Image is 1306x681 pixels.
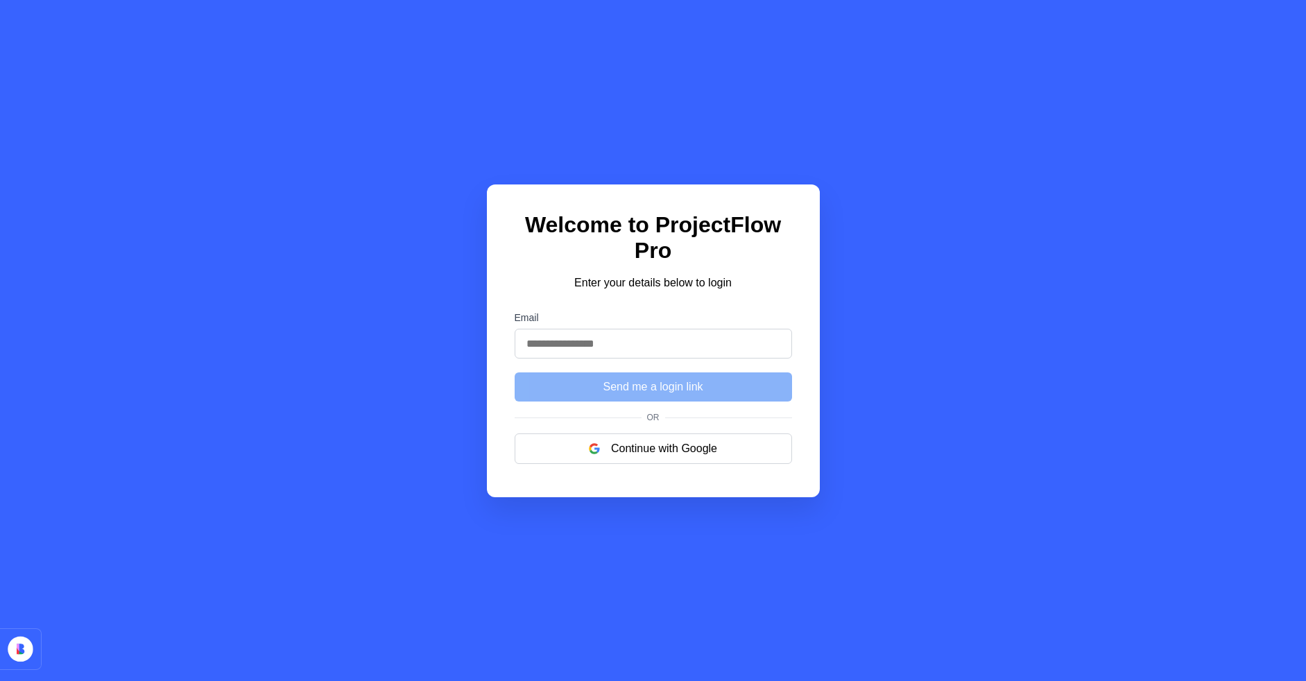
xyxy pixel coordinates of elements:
[515,212,792,264] h1: Welcome to ProjectFlow Pro
[589,443,600,454] img: google logo
[515,433,792,464] button: Continue with Google
[515,312,792,323] label: Email
[515,275,792,291] p: Enter your details below to login
[642,413,665,422] span: Or
[515,372,792,402] button: Send me a login link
